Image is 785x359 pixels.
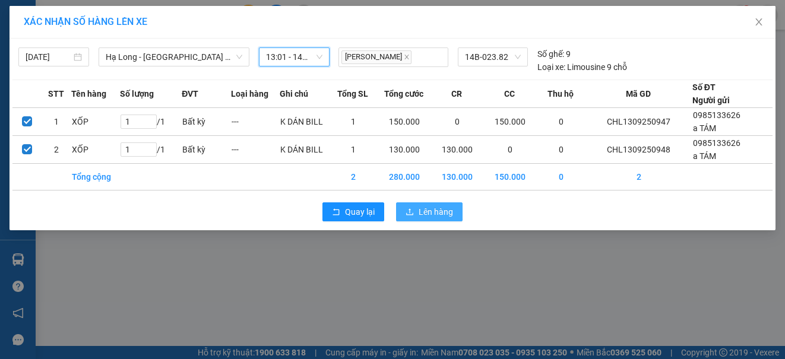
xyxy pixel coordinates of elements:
[76,43,159,63] strong: 0888 827 827 - 0848 827 827
[25,66,159,87] span: Gửi hàng Hạ Long: Hotline:
[332,208,340,217] span: rollback
[406,208,414,217] span: upload
[693,123,716,133] span: a TÁM
[465,48,521,66] span: 14B-023.82
[378,164,431,190] td: 280.000
[329,108,378,136] td: 1
[585,136,692,164] td: CHL1309250948
[431,136,483,164] td: 130.000
[83,77,135,87] strong: 0886 027 027
[25,6,158,18] strong: Công ty TNHH Phúc Xuyên
[71,108,120,136] td: XỐP
[71,87,106,100] span: Tên hàng
[280,108,328,136] td: K DÁN BILL
[182,108,230,136] td: Bất kỳ
[236,53,243,61] span: down
[231,87,268,100] span: Loại hàng
[341,50,412,64] span: [PERSON_NAME]
[431,164,483,190] td: 130.000
[537,47,564,61] span: Số ghế:
[280,87,308,100] span: Ghi chú
[106,48,242,66] span: Hạ Long - Hà Nội (Limousine)
[483,136,536,164] td: 0
[384,87,423,100] span: Tổng cước
[404,54,410,60] span: close
[24,21,159,63] span: Gửi hàng [GEOGRAPHIC_DATA]: Hotline:
[48,66,158,87] strong: 02033 616 626 -
[536,108,585,136] td: 0
[42,108,71,136] td: 1
[537,61,627,74] div: Limousine 9 chỗ
[483,108,536,136] td: 150.000
[547,87,574,100] span: Thu hộ
[483,164,536,190] td: 150.000
[693,151,716,161] span: a TÁM
[120,136,182,164] td: / 1
[24,16,147,27] span: XÁC NHẬN SỐ HÀNG LÊN XE
[693,110,740,120] span: 0985133626
[182,136,230,164] td: Bất kỳ
[322,202,384,221] button: rollbackQuay lại
[48,87,64,100] span: STT
[266,48,322,66] span: 13:01 - 14B-023.82
[42,136,71,164] td: 2
[24,32,159,53] strong: 024 3236 3236 -
[626,87,651,100] span: Mã GD
[537,47,571,61] div: 9
[536,164,585,190] td: 0
[419,205,453,218] span: Lên hàng
[378,136,431,164] td: 130.000
[585,164,692,190] td: 2
[120,87,154,100] span: Số lượng
[396,202,463,221] button: uploadLên hàng
[182,87,198,100] span: ĐVT
[693,138,740,148] span: 0985133626
[337,87,368,100] span: Tổng SL
[536,136,585,164] td: 0
[345,205,375,218] span: Quay lại
[537,61,565,74] span: Loại xe:
[71,136,120,164] td: XỐP
[451,87,462,100] span: CR
[378,108,431,136] td: 150.000
[231,136,280,164] td: ---
[431,108,483,136] td: 0
[504,87,515,100] span: CC
[754,17,764,27] span: close
[120,108,182,136] td: / 1
[71,164,120,190] td: Tổng cộng
[329,136,378,164] td: 1
[8,88,23,146] img: logo
[26,50,71,63] input: 13/09/2025
[231,108,280,136] td: ---
[329,164,378,190] td: 2
[692,81,730,107] div: Số ĐT Người gửi
[280,136,328,164] td: K DÁN BILL
[742,6,775,39] button: Close
[585,108,692,136] td: CHL1309250947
